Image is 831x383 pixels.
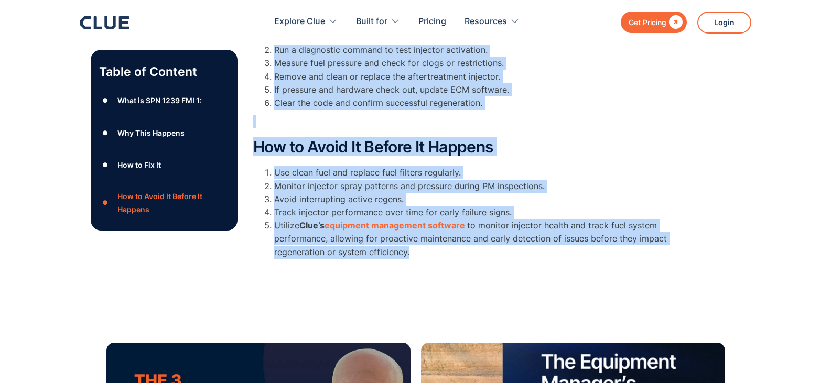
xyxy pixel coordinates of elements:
a: ●How to Avoid It Before It Happens [99,190,229,216]
div: Built for [356,5,400,38]
li: Use clean fuel and replace fuel filters regularly. [274,166,673,179]
a: equipment management software [325,220,465,231]
h2: How to Avoid It Before It Happens [253,138,673,156]
div: ● [99,125,112,141]
div: ● [99,93,112,108]
div: How to Fix It [117,159,161,172]
div: Get Pricing [629,16,666,29]
div: Resources [465,5,507,38]
div: How to Avoid It Before It Happens [117,190,229,216]
a: ●Why This Happens [99,125,229,141]
a: ●What is SPN 1239 FMI 1: [99,93,229,108]
div: ● [99,157,112,173]
a: ●How to Fix It [99,157,229,173]
div: Why This Happens [117,126,185,139]
a: Get Pricing [621,12,687,33]
div: Built for [356,5,387,38]
li: Clear the code and confirm successful regeneration. [274,96,673,110]
div: Explore Clue [274,5,325,38]
div: Explore Clue [274,5,338,38]
li: Monitor injector spray patterns and pressure during PM inspections. [274,180,673,193]
a: Pricing [418,5,446,38]
li: If pressure and hardware check out, update ECM software. [274,83,673,96]
div:  [666,16,683,29]
div: ● [99,195,112,211]
strong: Clue’s [299,220,325,231]
li: Remove and clean or replace the aftertreatment injector. [274,70,673,83]
li: Track injector performance over time for early failure signs. [274,206,673,219]
p: ‍ [253,115,673,128]
div: What is SPN 1239 FMI 1: [117,94,202,107]
p: Table of Content [99,63,229,80]
li: Avoid interrupting active regens. [274,193,673,206]
li: Utilize to monitor injector health and track fuel system performance, allowing for proactive main... [274,219,673,259]
li: Run a diagnostic command to test injector activation. [274,43,673,57]
a: Login [697,12,751,34]
div: Resources [465,5,520,38]
li: Measure fuel pressure and check for clogs or restrictions. [274,57,673,70]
